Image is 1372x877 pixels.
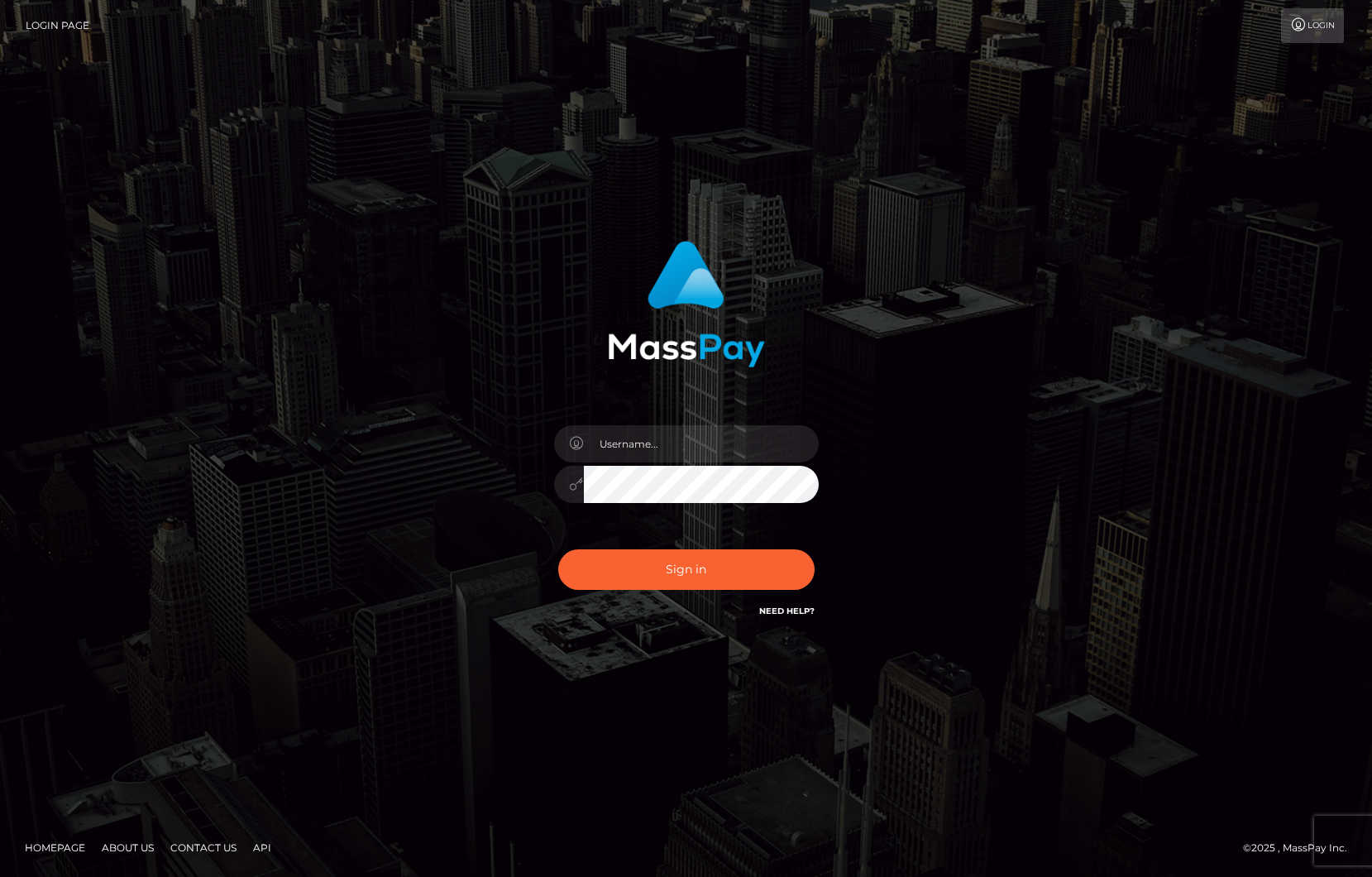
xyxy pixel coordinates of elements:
[18,835,92,860] a: Homepage
[558,549,815,590] button: Sign in
[164,835,243,860] a: Contact Us
[246,835,278,860] a: API
[1243,839,1360,857] div: © 2025 , MassPay Inc.
[1281,8,1344,43] a: Login
[608,241,765,367] img: MassPay Login
[95,835,160,860] a: About Us
[759,606,815,616] a: Need Help?
[26,8,89,43] a: Login Page
[584,425,819,462] input: Username...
